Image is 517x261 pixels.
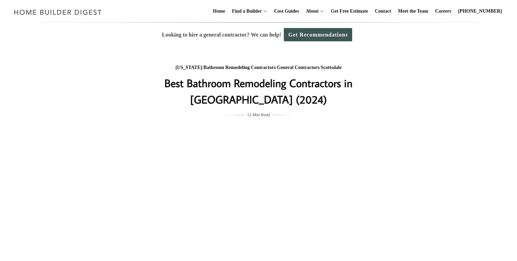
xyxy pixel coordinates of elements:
a: [PHONE_NUMBER] [455,0,505,22]
a: Get Free Estimate [328,0,371,22]
a: General Contractors [277,65,319,70]
a: Find a Builder [229,0,262,22]
span: 12 Min Read [247,111,270,119]
a: [US_STATE] [175,65,202,70]
a: About [303,0,318,22]
a: Contact [372,0,394,22]
a: Scottsdale [321,65,342,70]
img: Home Builder Digest [11,5,105,19]
h1: Best Bathroom Remodeling Contractors in [GEOGRAPHIC_DATA] (2024) [122,75,395,108]
div: / / / [122,64,395,72]
a: Home [210,0,228,22]
a: Meet the Team [395,0,431,22]
a: Cost Guides [271,0,302,22]
a: Careers [433,0,454,22]
a: Get Recommendations [284,28,352,41]
a: Bathroom Remodeling Contractors [203,65,276,70]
